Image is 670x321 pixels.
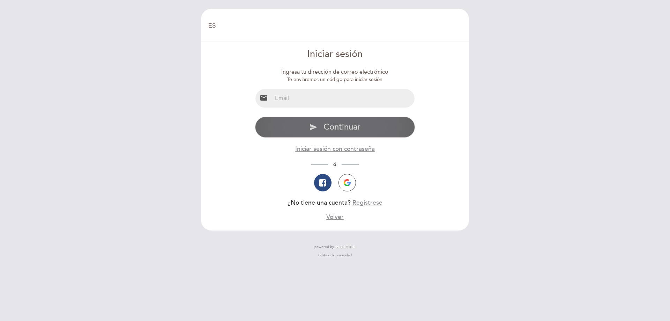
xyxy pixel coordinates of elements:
img: MEITRE [336,245,356,249]
button: Iniciar sesión con contraseña [295,145,375,153]
span: Continuar [323,122,360,132]
i: email [260,94,268,102]
a: powered by [314,245,356,249]
a: Política de privacidad [318,253,352,258]
button: Volver [326,213,344,221]
img: icon-google.png [344,179,351,186]
span: powered by [314,245,334,249]
div: Ingresa tu dirección de correo electrónico [255,68,415,76]
span: ¿No tiene una cuenta? [288,199,351,206]
span: ó [328,161,342,167]
div: Iniciar sesión [255,48,415,61]
button: send Continuar [255,117,415,138]
button: Regístrese [352,198,382,207]
i: send [309,123,318,131]
input: Email [272,89,415,108]
div: Te enviaremos un código para iniciar sesión [255,76,415,83]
